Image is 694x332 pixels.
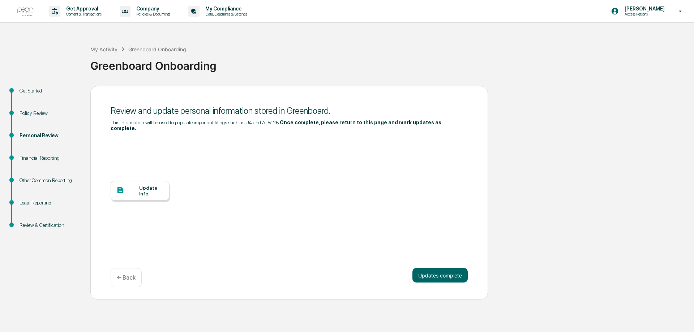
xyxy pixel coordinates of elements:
p: Access Persons [619,12,668,17]
p: Company [130,6,174,12]
div: Review & Certification [20,221,79,229]
div: My Activity [90,46,117,52]
div: Policy Review [20,109,79,117]
p: ← Back [117,274,136,281]
div: Get Started [20,87,79,95]
div: Legal Reporting [20,199,79,207]
div: Financial Reporting [20,154,79,162]
div: This information will be used to populate important filings such as U4 and ADV 2B. [111,120,468,131]
div: Greenboard Onboarding [128,46,186,52]
b: Once complete, please return to this page and mark updates as complete. [111,120,441,131]
p: Data, Deadlines & Settings [200,12,251,17]
p: Content & Transactions [60,12,105,17]
div: Personal Review [20,132,79,139]
div: Update Info [139,185,163,197]
p: My Compliance [200,6,251,12]
p: Get Approval [60,6,105,12]
button: Updates complete [412,268,468,283]
iframe: Open customer support [671,308,690,328]
div: Other Common Reporting [20,177,79,184]
div: Review and update personal information stored in Greenboard. [111,105,468,116]
img: logo [17,7,35,16]
p: [PERSON_NAME] [619,6,668,12]
div: Greenboard Onboarding [90,53,690,72]
p: Policies & Documents [130,12,174,17]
